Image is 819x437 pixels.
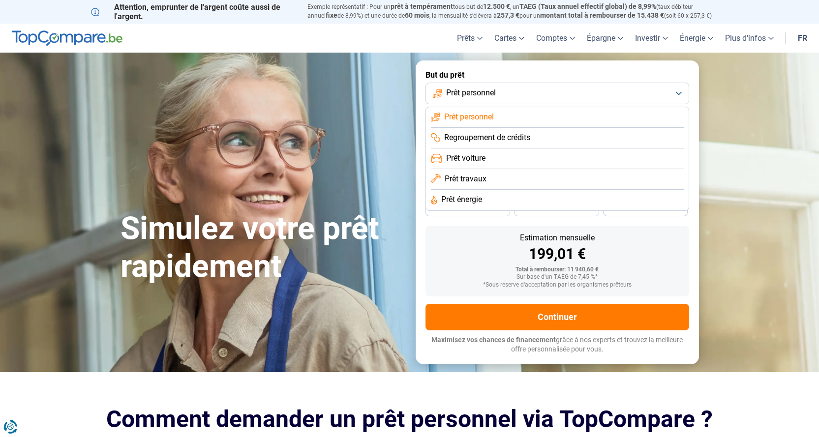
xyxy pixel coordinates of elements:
a: Épargne [581,24,629,53]
a: Cartes [488,24,530,53]
div: *Sous réserve d'acceptation par les organismes prêteurs [433,282,681,289]
a: Prêts [451,24,488,53]
span: Regroupement de crédits [444,132,530,143]
div: Estimation mensuelle [433,234,681,242]
span: Maximisez vos chances de financement [431,336,556,344]
label: But du prêt [425,70,689,80]
span: Prêt personnel [446,87,496,98]
span: TAEG (Taux annuel effectif global) de 8,99% [519,2,656,10]
div: 199,01 € [433,247,681,262]
span: Prêt travaux [445,174,486,184]
span: montant total à rembourser de 15.438 € [540,11,664,19]
a: Investir [629,24,674,53]
div: Total à rembourser: 11 940,60 € [433,266,681,273]
span: 12.500 € [483,2,510,10]
span: 30 mois [546,206,567,212]
a: Énergie [674,24,719,53]
a: Plus d'infos [719,24,780,53]
p: Attention, emprunter de l'argent coûte aussi de l'argent. [91,2,296,21]
span: 257,3 € [497,11,519,19]
span: Prêt voiture [446,153,485,164]
h1: Simulez votre prêt rapidement [121,210,404,286]
button: Continuer [425,304,689,330]
span: fixe [326,11,337,19]
img: TopCompare [12,30,122,46]
a: Comptes [530,24,581,53]
p: grâce à nos experts et trouvez la meilleure offre personnalisée pour vous. [425,335,689,354]
span: 36 mois [457,206,479,212]
span: Prêt personnel [444,112,494,122]
div: Sur base d'un TAEG de 7,45 %* [433,274,681,281]
h2: Comment demander un prêt personnel via TopCompare ? [91,406,728,433]
a: fr [792,24,813,53]
span: 60 mois [405,11,429,19]
span: prêt à tempérament [391,2,453,10]
p: Exemple représentatif : Pour un tous but de , un (taux débiteur annuel de 8,99%) et une durée de ... [307,2,728,20]
span: 24 mois [635,206,656,212]
button: Prêt personnel [425,83,689,104]
span: Prêt énergie [441,194,482,205]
